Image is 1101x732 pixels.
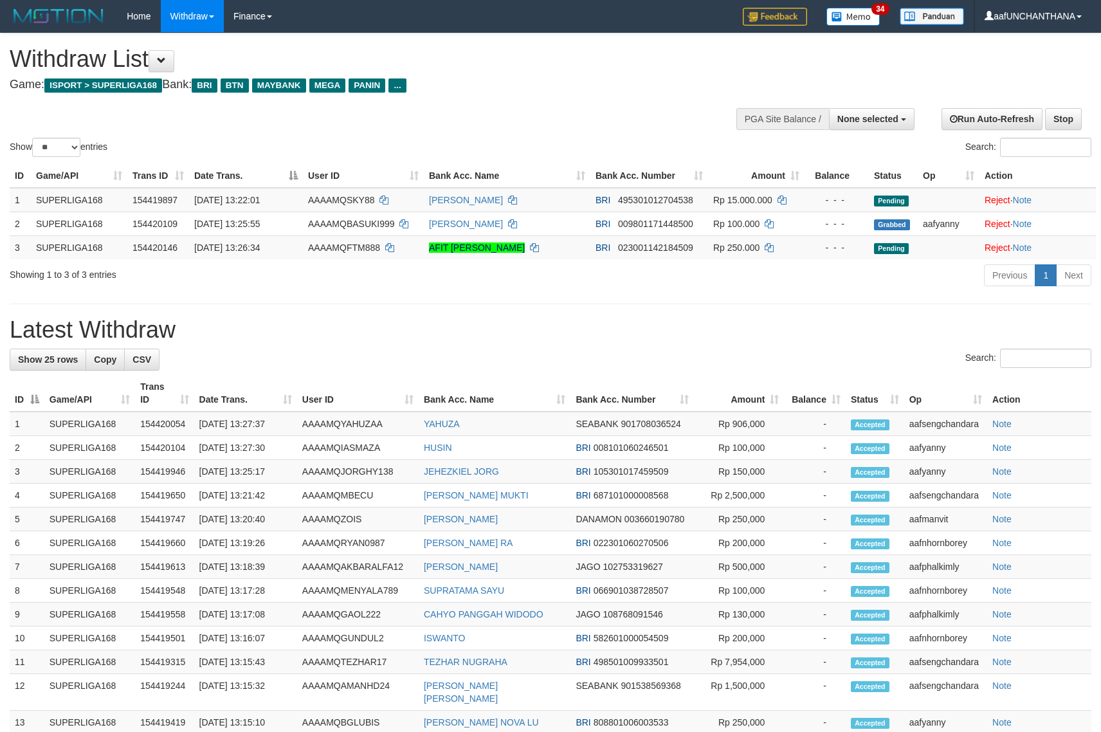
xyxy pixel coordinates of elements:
[31,164,127,188] th: Game/API: activate to sort column ascending
[194,412,297,436] td: [DATE] 13:27:37
[10,484,44,508] td: 4
[10,212,31,235] td: 2
[192,78,217,93] span: BRI
[851,538,889,549] span: Accepted
[784,484,846,508] td: -
[132,354,151,365] span: CSV
[1000,138,1091,157] input: Search:
[736,108,829,130] div: PGA Site Balance /
[618,219,693,229] span: Copy 009801171448500 to clipboard
[576,443,590,453] span: BRI
[31,188,127,212] td: SUPERLIGA168
[44,436,135,460] td: SUPERLIGA168
[904,375,987,412] th: Op: activate to sort column ascending
[784,531,846,555] td: -
[694,627,784,650] td: Rp 200,000
[194,219,260,229] span: [DATE] 13:25:55
[594,538,669,548] span: Copy 022301060270506 to clipboard
[44,579,135,603] td: SUPERLIGA168
[576,657,590,667] span: BRI
[784,436,846,460] td: -
[596,219,610,229] span: BRI
[424,585,504,596] a: SUPRATAMA SAYU
[743,8,807,26] img: Feedback.jpg
[419,375,570,412] th: Bank Acc. Name: activate to sort column ascending
[784,674,846,711] td: -
[44,531,135,555] td: SUPERLIGA168
[992,717,1012,727] a: Note
[618,195,693,205] span: Copy 495301012704538 to clipboard
[694,460,784,484] td: Rp 150,000
[904,674,987,711] td: aafsengchandara
[810,241,864,254] div: - - -
[10,349,86,371] a: Show 25 rows
[297,412,419,436] td: AAAAMQYAHUZAA
[784,579,846,603] td: -
[424,538,513,548] a: [PERSON_NAME] RA
[594,657,669,667] span: Copy 498501009933501 to clipboard
[590,164,708,188] th: Bank Acc. Number: activate to sort column ascending
[713,242,760,253] span: Rp 250.000
[194,242,260,253] span: [DATE] 13:26:34
[44,603,135,627] td: SUPERLIGA168
[10,164,31,188] th: ID
[135,412,194,436] td: 154420054
[10,436,44,460] td: 2
[618,242,693,253] span: Copy 023001142184509 to clipboard
[297,674,419,711] td: AAAAMQAMANHD24
[127,164,189,188] th: Trans ID: activate to sort column ascending
[904,603,987,627] td: aafphalkimly
[297,375,419,412] th: User ID: activate to sort column ascending
[135,484,194,508] td: 154419650
[992,609,1012,619] a: Note
[135,436,194,460] td: 154420104
[135,375,194,412] th: Trans ID: activate to sort column ascending
[424,164,590,188] th: Bank Acc. Name: activate to sort column ascending
[10,138,107,157] label: Show entries
[44,460,135,484] td: SUPERLIGA168
[985,219,1010,229] a: Reject
[992,490,1012,500] a: Note
[992,466,1012,477] a: Note
[194,650,297,674] td: [DATE] 13:15:43
[135,460,194,484] td: 154419946
[576,717,590,727] span: BRI
[984,264,1035,286] a: Previous
[194,627,297,650] td: [DATE] 13:16:07
[904,412,987,436] td: aafsengchandara
[904,650,987,674] td: aafsengchandara
[851,586,889,597] span: Accepted
[603,562,662,572] span: Copy 102753319627 to clipboard
[424,419,460,429] a: YAHUZA
[979,235,1096,259] td: ·
[576,562,600,572] span: JAGO
[18,354,78,365] span: Show 25 rows
[10,508,44,531] td: 5
[992,657,1012,667] a: Note
[621,419,680,429] span: Copy 901708036524 to clipboard
[851,419,889,430] span: Accepted
[985,242,1010,253] a: Reject
[424,717,539,727] a: [PERSON_NAME] NOVA LU
[1035,264,1057,286] a: 1
[576,681,618,691] span: SEABANK
[594,466,669,477] span: Copy 105301017459509 to clipboard
[829,108,914,130] button: None selected
[194,531,297,555] td: [DATE] 13:19:26
[135,627,194,650] td: 154419501
[297,579,419,603] td: AAAAMQMENYALA789
[86,349,125,371] a: Copy
[694,674,784,711] td: Rp 1,500,000
[429,195,503,205] a: [PERSON_NAME]
[10,375,44,412] th: ID: activate to sort column descending
[992,419,1012,429] a: Note
[135,650,194,674] td: 154419315
[851,657,889,668] span: Accepted
[570,375,694,412] th: Bank Acc. Number: activate to sort column ascending
[576,609,600,619] span: JAGO
[135,508,194,531] td: 154419747
[309,78,346,93] span: MEGA
[194,460,297,484] td: [DATE] 13:25:17
[10,555,44,579] td: 7
[694,508,784,531] td: Rp 250,000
